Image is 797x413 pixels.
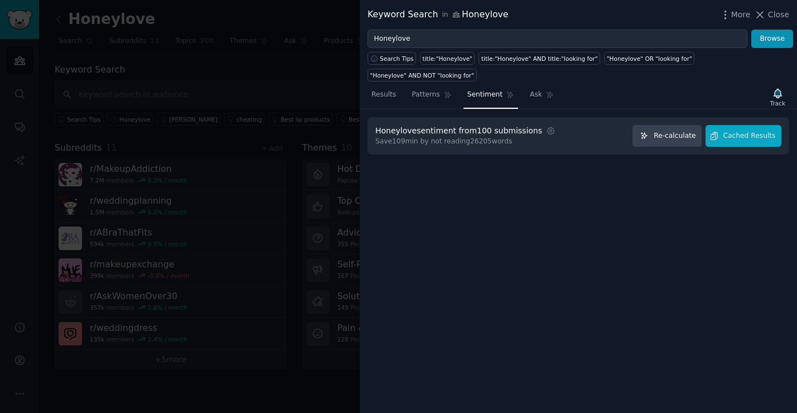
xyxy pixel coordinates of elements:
div: Track [770,99,785,107]
button: More [719,9,751,21]
a: Results [368,86,400,109]
a: title:"Honeylove" AND title:"looking for" [479,52,600,65]
button: Re-calculate [632,125,702,147]
input: Try a keyword related to your business [368,30,747,49]
button: Cached Results [706,125,781,147]
span: Patterns [412,90,439,100]
a: Patterns [408,86,455,109]
button: Search Tips [368,52,416,65]
a: "Honeylove" OR "looking for" [604,52,694,65]
div: Honeylove sentiment from 100 submissions [375,125,542,137]
span: Cached Results [723,131,776,141]
span: More [731,9,751,21]
a: Sentiment [463,86,518,109]
a: title:"Honeylove" [420,52,475,65]
button: Close [754,9,789,21]
span: Sentiment [467,90,503,100]
span: Re-calculate [654,131,695,141]
a: Ask [526,86,558,109]
div: Keyword Search Honeylove [368,8,509,22]
div: "Honeylove" AND NOT "looking for" [370,71,475,79]
span: Close [768,9,789,21]
button: Track [766,85,789,109]
a: "Honeylove" AND NOT "looking for" [368,69,477,81]
div: "Honeylove" OR "looking for" [607,55,692,63]
div: title:"Honeylove" [423,55,472,63]
button: Browse [751,30,793,49]
div: title:"Honeylove" AND title:"looking for" [481,55,598,63]
div: Save 109 min by not reading 26205 words [375,137,558,147]
span: Ask [530,90,542,100]
span: Search Tips [380,55,414,63]
span: in [442,10,448,20]
span: Results [371,90,396,100]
